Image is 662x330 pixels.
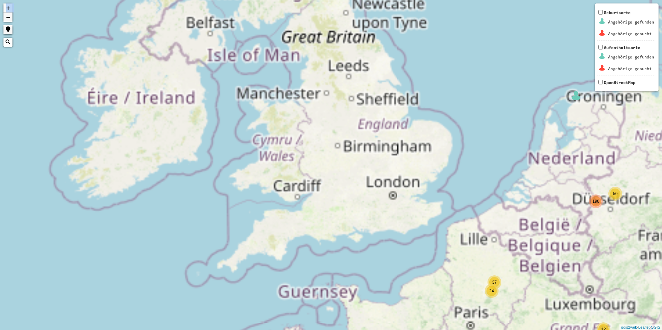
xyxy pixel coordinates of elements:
[3,25,12,34] a: Show me where I am
[598,29,607,37] img: Geburtsorte_2_Angeh%C3%B6rigegesucht1.png
[598,64,607,72] img: Aufenthaltsorte_1_Angeh%C3%B6rigegesucht1.png
[598,80,603,84] input: OpenStreetMap
[598,17,607,26] img: Geburtsorte_2_Angeh%C3%B6rigegefunden0.png
[638,325,650,329] a: Leaflet
[604,80,635,85] span: OpenStreetMap
[489,288,494,293] span: 24
[598,10,603,15] input: GeburtsorteAngehörige gefundenAngehörige gesucht
[621,325,637,329] a: qgis2web
[608,17,654,28] td: Angehörige gefunden
[3,3,12,13] a: Zoom in
[597,10,655,40] span: Geburtsorte
[598,45,603,49] input: AufenthaltsorteAngehörige gefundenAngehörige gesucht
[597,45,655,75] span: Aufenthaltsorte
[608,52,654,63] td: Angehörige gefunden
[592,199,599,204] span: 190
[3,13,12,22] a: Zoom out
[608,63,654,74] td: Angehörige gesucht
[608,28,654,39] td: Angehörige gesucht
[492,280,496,285] span: 37
[598,52,607,61] img: Aufenthaltsorte_1_Angeh%C3%B6rigegefunden0.png
[613,191,617,196] span: 50
[651,325,660,329] a: QGIS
